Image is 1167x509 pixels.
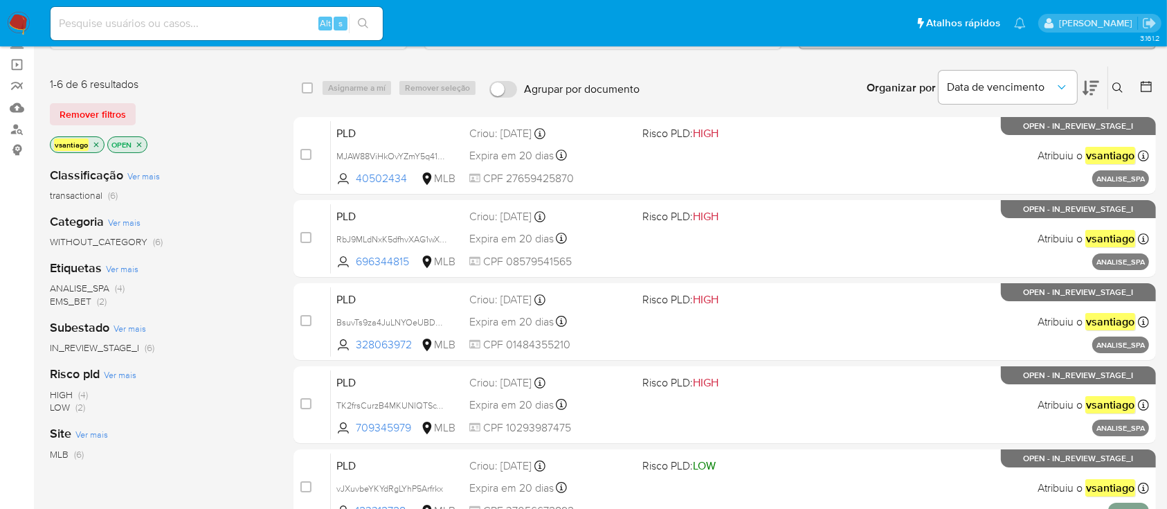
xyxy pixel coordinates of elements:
span: Atalhos rápidos [926,16,1000,30]
a: Sair [1142,16,1157,30]
span: 3.161.2 [1140,33,1160,44]
span: s [338,17,343,30]
button: search-icon [349,14,377,33]
input: Pesquise usuários ou casos... [51,15,383,33]
p: vinicius.santiago@mercadolivre.com [1059,17,1137,30]
span: Alt [320,17,331,30]
a: Notificações [1014,17,1026,29]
